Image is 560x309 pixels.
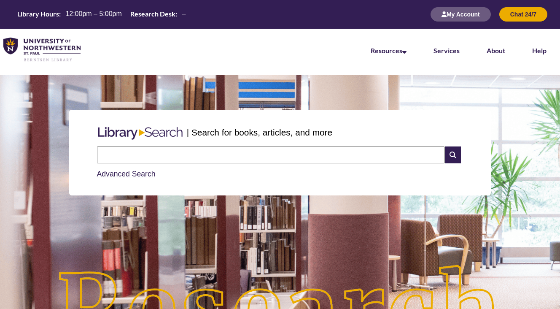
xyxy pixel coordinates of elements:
[487,46,505,54] a: About
[499,11,547,18] a: Chat 24/7
[65,10,121,17] span: 12:00pm – 5:00pm
[97,170,156,178] a: Advanced Search
[532,46,547,54] a: Help
[14,9,189,19] a: Hours Today
[431,11,491,18] a: My Account
[431,7,491,22] button: My Account
[371,46,407,54] a: Resources
[94,124,187,143] img: Libary Search
[499,7,547,22] button: Chat 24/7
[14,9,62,19] th: Library Hours:
[187,126,332,139] p: | Search for books, articles, and more
[127,9,178,19] th: Research Desk:
[433,46,460,54] a: Services
[3,38,81,62] img: UNWSP Library Logo
[182,10,186,17] span: –
[445,146,461,163] i: Search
